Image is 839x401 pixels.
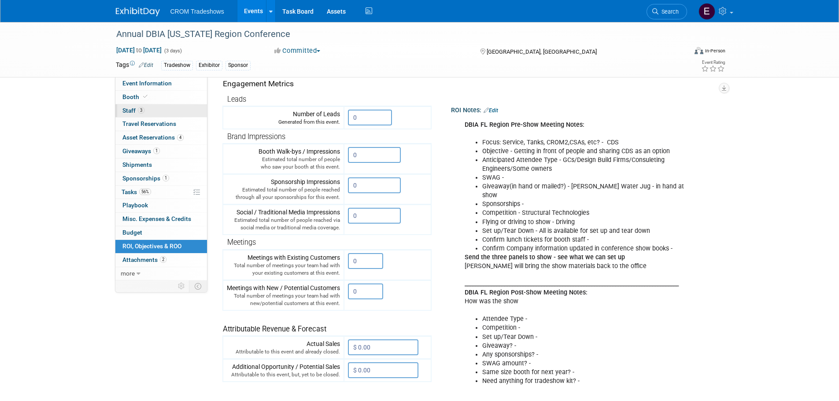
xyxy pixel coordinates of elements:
[482,209,699,217] li: Competition - Structural Technologies
[482,359,699,368] li: SWAG amount? -
[122,80,172,87] span: Event Information
[122,107,144,114] span: Staff
[227,217,340,232] div: Estimated total number of people reached via social media or traditional media coverage.
[113,26,674,42] div: Annual DBIA [US_STATE] Region Conference
[227,132,285,141] span: Brand Impressions
[121,270,135,277] span: more
[122,243,181,250] span: ROI, Objectives & ROO
[227,283,340,307] div: Meetings with New / Potential Customers
[115,254,207,267] a: Attachments2
[482,368,699,377] li: Same size booth for next year? -
[196,61,222,70] div: Exhibitor
[116,7,160,16] img: ExhibitDay
[482,324,699,332] li: Competition -
[115,131,207,144] a: Asset Reservations4
[482,235,699,244] li: Confirm lunch tickets for booth staff -
[115,186,207,199] a: Tasks56%
[115,213,207,226] a: Misc. Expenses & Credits
[115,199,207,212] a: Playbook
[482,350,699,359] li: Any sponsorships? -
[227,156,340,171] div: Estimated total number of people who saw your booth at this event.
[139,188,151,195] span: 56%
[482,244,699,253] li: Confirm Company information updated in conference show books -
[705,48,725,54] div: In-Person
[177,134,184,141] span: 4
[160,256,166,263] span: 2
[465,254,625,261] b: Send the three panels to show - see what we can set up
[135,47,143,54] span: to
[122,161,152,168] span: Shipments
[487,48,597,55] span: [GEOGRAPHIC_DATA], [GEOGRAPHIC_DATA]
[115,91,207,104] a: Booth
[122,175,169,182] span: Sponsorships
[223,313,427,335] div: Attributable Revenue & Forecast
[482,147,699,156] li: Objective - Getting in front of people and sharing CDS as an option
[189,280,207,292] td: Toggle Event Tabs
[451,103,721,115] div: ROI Notes:
[138,107,144,114] span: 3
[225,61,251,70] div: Sponsor
[122,120,176,127] span: Travel Reservations
[143,94,148,99] i: Booth reservation complete
[122,202,148,209] span: Playbook
[227,118,340,126] div: Generated from this event.
[115,104,207,118] a: Staff3
[482,200,699,209] li: Sponsorships -
[115,267,207,280] a: more
[122,147,160,155] span: Giveaways
[116,60,153,70] td: Tags
[115,226,207,239] a: Budget
[482,227,699,235] li: Set up/Tear Down - All is available for set up and tear down
[482,182,699,200] li: Giveaway(in hand or mailed?) - [PERSON_NAME] Water Jug - in hand at show
[122,93,149,100] span: Booth
[482,342,699,350] li: Giveaway? -
[458,116,705,399] div: [PERSON_NAME] will bring the show materials back to the office How was the show
[482,333,699,342] li: Set up/Tear Down -
[227,339,340,356] div: Actual Sales
[223,78,428,89] div: Engagement Metrics
[161,61,193,70] div: Tradeshow
[122,134,184,141] span: Asset Reservations
[122,229,142,236] span: Budget
[482,377,699,386] li: Need anything for tradeshow kit? -
[227,371,340,379] div: Attributable to this event, but, yet to be closed.
[465,121,584,137] b: DBIA FL Region Pre-Show Meeting Notes:
[635,46,726,59] div: Event Format
[115,77,207,90] a: Event Information
[701,60,725,65] div: Event Rating
[163,175,169,181] span: 1
[484,107,498,114] a: Edit
[647,4,687,19] a: Search
[227,186,340,201] div: Estimated total number of people reached through all your sponsorships for this event.
[122,188,151,195] span: Tasks
[115,118,207,131] a: Travel Reservations
[227,348,340,356] div: Attributable to this event and already closed.
[482,156,699,173] li: Anticipated Attendee Type - GCs/Design Build Firms/Consuleting Engineers/Some owners
[227,208,340,232] div: Social / Traditional Media Impressions
[115,172,207,185] a: Sponsorships1
[227,262,340,277] div: Total number of meetings your team had with your existing customers at this event.
[227,292,340,307] div: Total number of meetings your team had with new/potential customers at this event.
[115,240,207,253] a: ROI, Objectives & ROO
[163,48,182,54] span: (3 days)
[658,8,679,15] span: Search
[139,62,153,68] a: Edit
[227,177,340,201] div: Sponsorship Impressions
[153,147,160,154] span: 1
[227,95,246,103] span: Leads
[482,218,699,227] li: Flying or driving to show - Driving
[115,158,207,172] a: Shipments
[482,138,699,147] li: Focus: Service, Tanks, CROM2,CSAs, etc? - CDS
[271,46,324,55] button: Committed
[227,362,340,379] div: Additional Opportunity / Potential Sales
[482,315,699,324] li: Attendee Type -
[122,215,191,222] span: Misc. Expenses & Credits
[227,110,340,126] div: Number of Leads
[227,238,256,246] span: Meetings
[227,253,340,277] div: Meetings with Existing Customers
[227,147,340,171] div: Booth Walk-bys / Impressions
[465,280,679,296] b: _________________________________________________________________________________ DBIA FL Region ...
[174,280,189,292] td: Personalize Event Tab Strip
[115,145,207,158] a: Giveaways1
[116,46,162,54] span: [DATE] [DATE]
